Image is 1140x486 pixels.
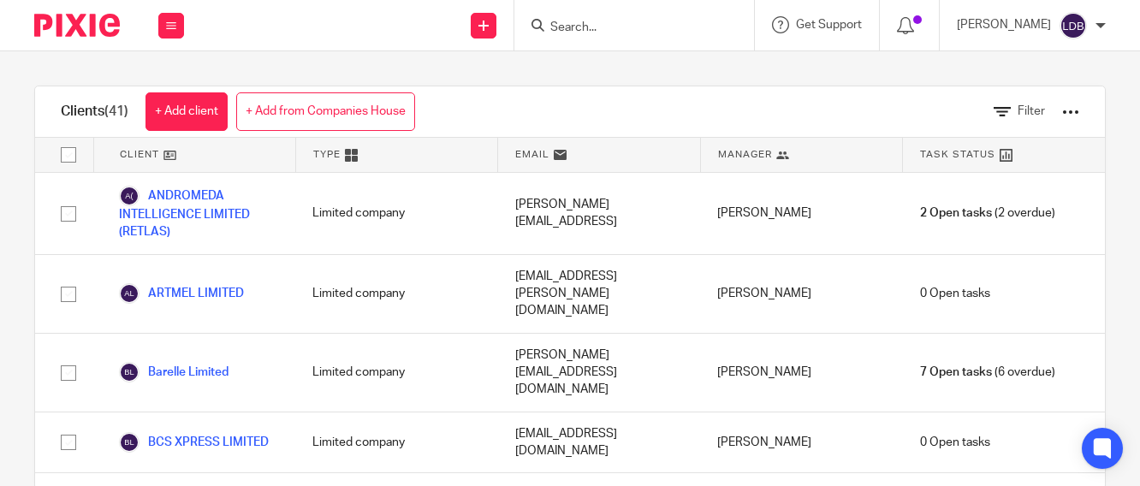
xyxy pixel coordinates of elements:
p: [PERSON_NAME] [957,16,1051,33]
span: (6 overdue) [920,364,1055,381]
h1: Clients [61,103,128,121]
span: (2 overdue) [920,204,1055,222]
a: + Add from Companies House [236,92,415,131]
a: + Add client [145,92,228,131]
a: ARTMEL LIMITED [119,283,244,304]
div: Limited company [295,334,497,412]
span: 0 Open tasks [920,285,990,302]
div: [PERSON_NAME] [700,255,902,333]
div: [PERSON_NAME] [700,412,902,473]
span: Filter [1018,105,1045,117]
a: ANDROMEDA INTELLIGENCE LIMITED (RETLAS) [119,186,278,241]
span: Email [515,147,549,162]
img: svg%3E [119,186,140,206]
div: Limited company [295,412,497,473]
span: 2 Open tasks [920,204,992,222]
img: Pixie [34,14,120,37]
div: [EMAIL_ADDRESS][PERSON_NAME][DOMAIN_NAME] [498,255,700,333]
a: Barelle Limited [119,362,229,382]
div: [PERSON_NAME][EMAIL_ADDRESS][DOMAIN_NAME] [498,334,700,412]
span: Client [120,147,159,162]
div: [PERSON_NAME][EMAIL_ADDRESS] [498,173,700,254]
a: BCS XPRESS LIMITED [119,432,269,453]
span: Task Status [920,147,995,162]
img: svg%3E [1060,12,1087,39]
input: Search [549,21,703,36]
div: [PERSON_NAME] [700,173,902,254]
span: Type [313,147,341,162]
img: svg%3E [119,432,140,453]
img: svg%3E [119,283,140,304]
div: Limited company [295,173,497,254]
img: svg%3E [119,362,140,382]
span: Get Support [796,19,862,31]
input: Select all [52,139,85,171]
span: Manager [718,147,772,162]
span: (41) [104,104,128,118]
div: [EMAIL_ADDRESS][DOMAIN_NAME] [498,412,700,473]
span: 0 Open tasks [920,434,990,451]
div: Limited company [295,255,497,333]
div: [PERSON_NAME] [700,334,902,412]
span: 7 Open tasks [920,364,992,381]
